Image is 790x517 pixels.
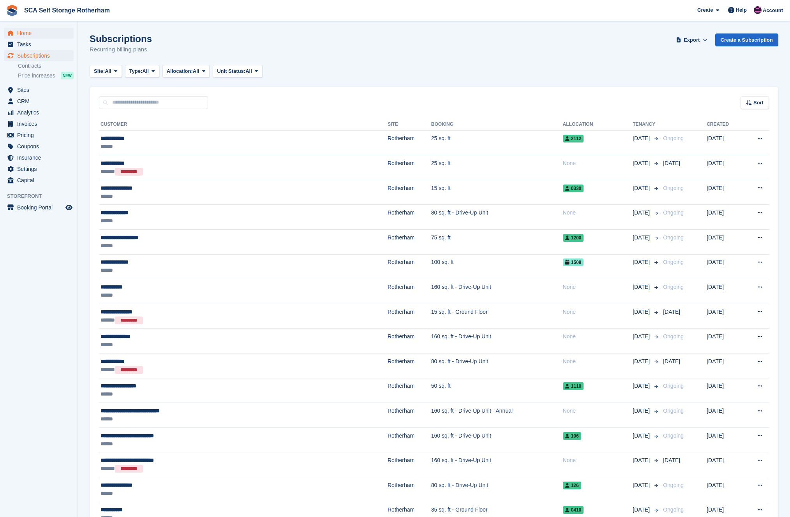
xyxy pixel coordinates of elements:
span: Insurance [17,152,64,163]
span: Ongoing [663,259,684,265]
td: 100 sq. ft [431,254,563,279]
td: 75 sq. ft [431,230,563,255]
a: Preview store [64,203,74,212]
td: 160 sq. ft - Drive-Up Unit [431,427,563,452]
td: [DATE] [707,403,742,428]
a: SCA Self Storage Rotherham [21,4,113,17]
span: Site: [94,67,105,75]
span: 0410 [563,506,584,514]
a: menu [4,50,74,61]
td: Rotherham [388,353,431,378]
span: [DATE] [633,308,651,316]
td: Rotherham [388,477,431,502]
span: [DATE] [633,134,651,142]
span: All [193,67,199,75]
td: Rotherham [388,180,431,205]
th: Allocation [563,118,633,131]
a: menu [4,84,74,95]
td: [DATE] [707,230,742,255]
span: Capital [17,175,64,186]
td: [DATE] [707,254,742,279]
a: menu [4,118,74,129]
span: Ongoing [663,209,684,216]
span: [DATE] [663,160,680,166]
span: [DATE] [663,358,680,364]
td: 50 sq. ft [431,378,563,403]
span: All [142,67,149,75]
a: menu [4,141,74,152]
h1: Subscriptions [90,33,152,44]
img: stora-icon-8386f47178a22dfd0bd8f6a31ec36ba5ce8667c1dd55bd0f319d3a0aa187defe.svg [6,5,18,16]
span: [DATE] [633,481,651,489]
td: 80 sq. ft - Drive-Up Unit [431,477,563,502]
th: Customer [99,118,388,131]
td: Rotherham [388,155,431,180]
span: [DATE] [633,456,651,464]
span: [DATE] [663,309,680,315]
td: 25 sq. ft [431,155,563,180]
td: Rotherham [388,279,431,304]
span: [DATE] [633,209,651,217]
span: Unit Status: [217,67,245,75]
span: Price increases [18,72,55,79]
td: [DATE] [707,304,742,329]
td: 25 sq. ft [431,130,563,155]
button: Allocation: All [162,65,210,78]
a: menu [4,107,74,118]
img: Dale Chapman [754,6,762,14]
span: Booking Portal [17,202,64,213]
span: Coupons [17,141,64,152]
div: None [563,456,633,464]
td: [DATE] [707,378,742,403]
span: Ongoing [663,433,684,439]
span: Pricing [17,130,64,141]
span: [DATE] [663,457,680,463]
span: 1200 [563,234,584,242]
td: [DATE] [707,180,742,205]
span: 1110 [563,382,584,390]
td: [DATE] [707,353,742,378]
a: menu [4,164,74,174]
td: 80 sq. ft - Drive-Up Unit [431,353,563,378]
th: Site [388,118,431,131]
span: Ongoing [663,234,684,241]
span: [DATE] [633,159,651,167]
span: [DATE] [633,432,651,440]
td: [DATE] [707,452,742,477]
td: [DATE] [707,130,742,155]
button: Export [675,33,709,46]
span: Create [697,6,713,14]
th: Booking [431,118,563,131]
span: [DATE] [633,258,651,266]
span: Ongoing [663,482,684,488]
span: Ongoing [663,506,684,513]
span: Home [17,28,64,39]
td: Rotherham [388,230,431,255]
span: [DATE] [633,234,651,242]
span: Ongoing [663,408,684,414]
td: Rotherham [388,329,431,353]
div: None [563,308,633,316]
span: [DATE] [633,407,651,415]
div: NEW [61,72,74,79]
span: 1508 [563,258,584,266]
td: Rotherham [388,403,431,428]
span: Settings [17,164,64,174]
span: [DATE] [633,357,651,366]
td: 15 sq. ft - Ground Floor [431,304,563,329]
td: [DATE] [707,205,742,230]
td: [DATE] [707,329,742,353]
span: 0330 [563,185,584,192]
span: Allocation: [167,67,193,75]
span: Subscriptions [17,50,64,61]
span: Account [763,7,783,14]
td: Rotherham [388,254,431,279]
td: 15 sq. ft [431,180,563,205]
td: [DATE] [707,155,742,180]
td: 160 sq. ft - Drive-Up Unit [431,279,563,304]
span: Export [684,36,700,44]
a: menu [4,152,74,163]
td: Rotherham [388,452,431,477]
div: None [563,209,633,217]
th: Tenancy [633,118,660,131]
